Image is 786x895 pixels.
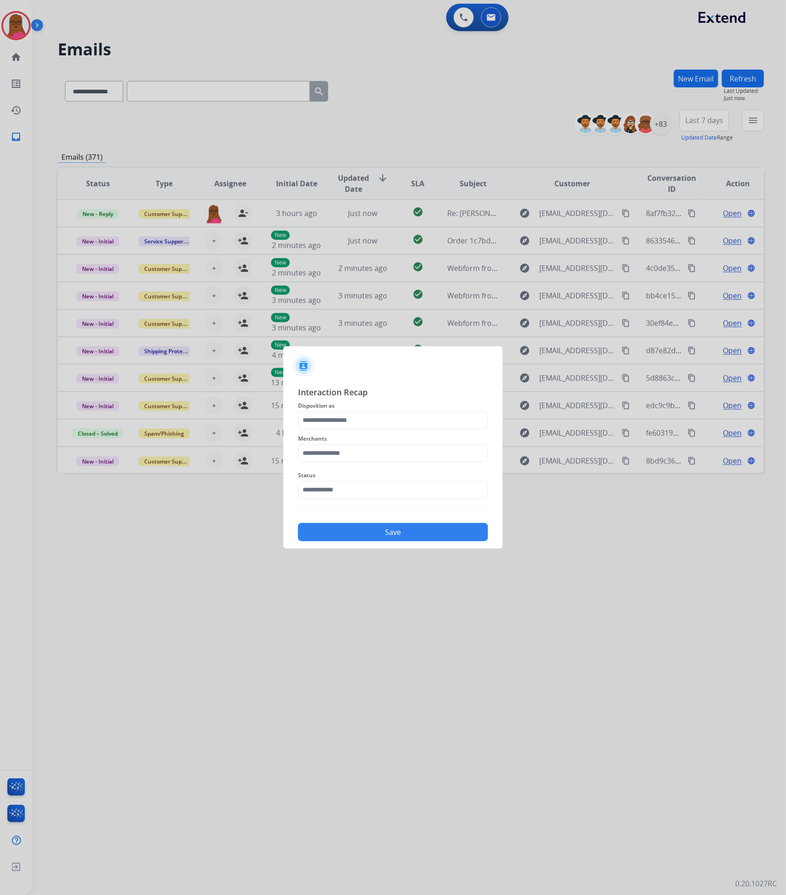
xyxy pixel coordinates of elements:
[298,523,488,541] button: Save
[298,400,488,411] span: Disposition as
[293,355,314,377] img: contactIcon
[298,510,488,511] img: contact-recap-line.svg
[735,879,777,890] p: 0.20.1027RC
[298,433,488,444] span: Merchants
[298,470,488,481] span: Status
[298,386,488,400] span: Interaction Recap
